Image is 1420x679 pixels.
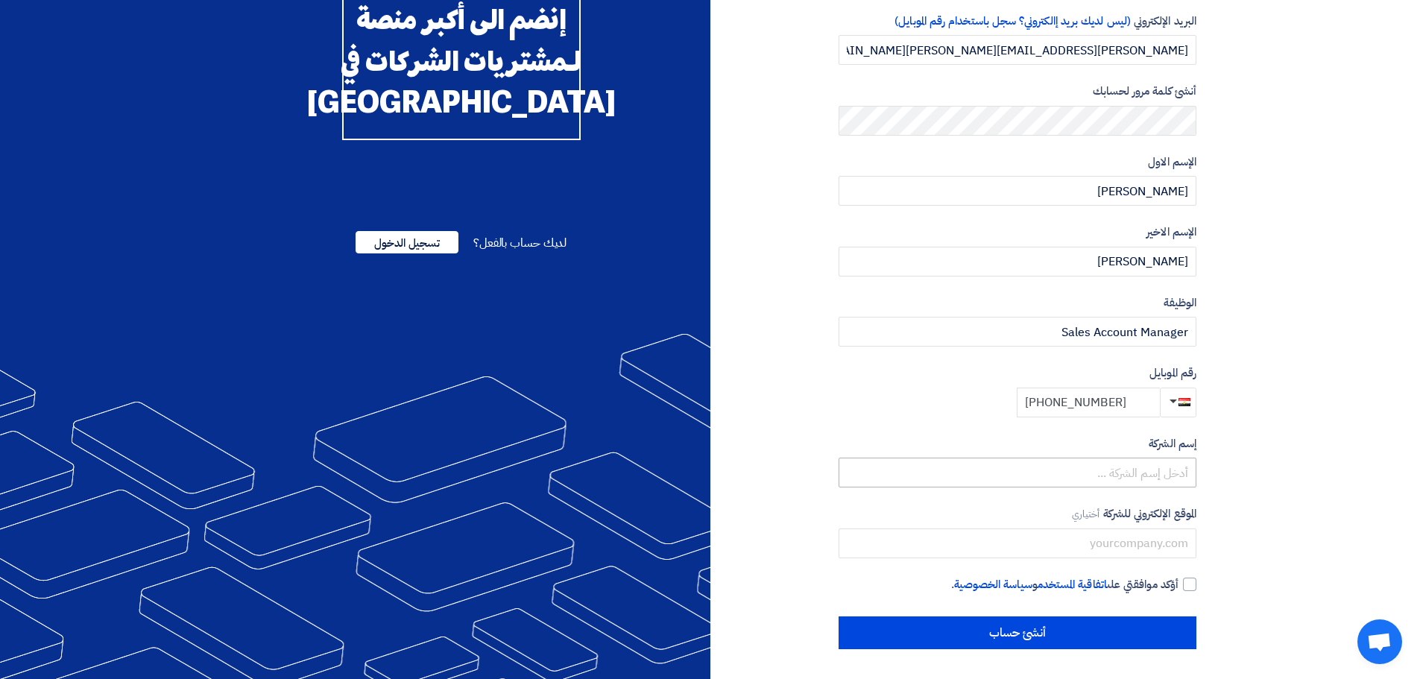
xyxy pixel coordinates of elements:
label: الإسم الاول [839,154,1196,171]
div: Open chat [1357,619,1402,664]
label: البريد الإلكتروني [839,13,1196,30]
input: أدخل الإسم الاخير ... [839,247,1196,277]
label: الإسم الاخير [839,224,1196,241]
span: أؤكد موافقتي على و . [951,576,1178,593]
span: أختياري [1072,507,1100,521]
span: (ليس لديك بريد إالكتروني؟ سجل باستخدام رقم الموبايل) [894,13,1131,29]
input: أدخل بريد العمل الإلكتروني الخاص بك ... [839,35,1196,65]
input: yourcompany.com [839,528,1196,558]
input: أنشئ حساب [839,616,1196,649]
span: لديك حساب بالفعل؟ [473,234,567,252]
a: سياسة الخصوصية [954,576,1032,593]
input: أدخل رقم الموبايل ... [1017,388,1160,417]
a: اتفاقية المستخدم [1038,576,1107,593]
input: أدخل إسم الشركة ... [839,458,1196,487]
label: الموقع الإلكتروني للشركة [839,505,1196,522]
label: الوظيفة [839,294,1196,312]
label: إسم الشركة [839,435,1196,452]
span: تسجيل الدخول [356,231,458,253]
a: تسجيل الدخول [356,234,458,252]
input: أدخل الإسم الاول ... [839,176,1196,206]
input: أدخل الوظيفة ... [839,317,1196,347]
label: رقم الموبايل [839,364,1196,382]
label: أنشئ كلمة مرور لحسابك [839,83,1196,100]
